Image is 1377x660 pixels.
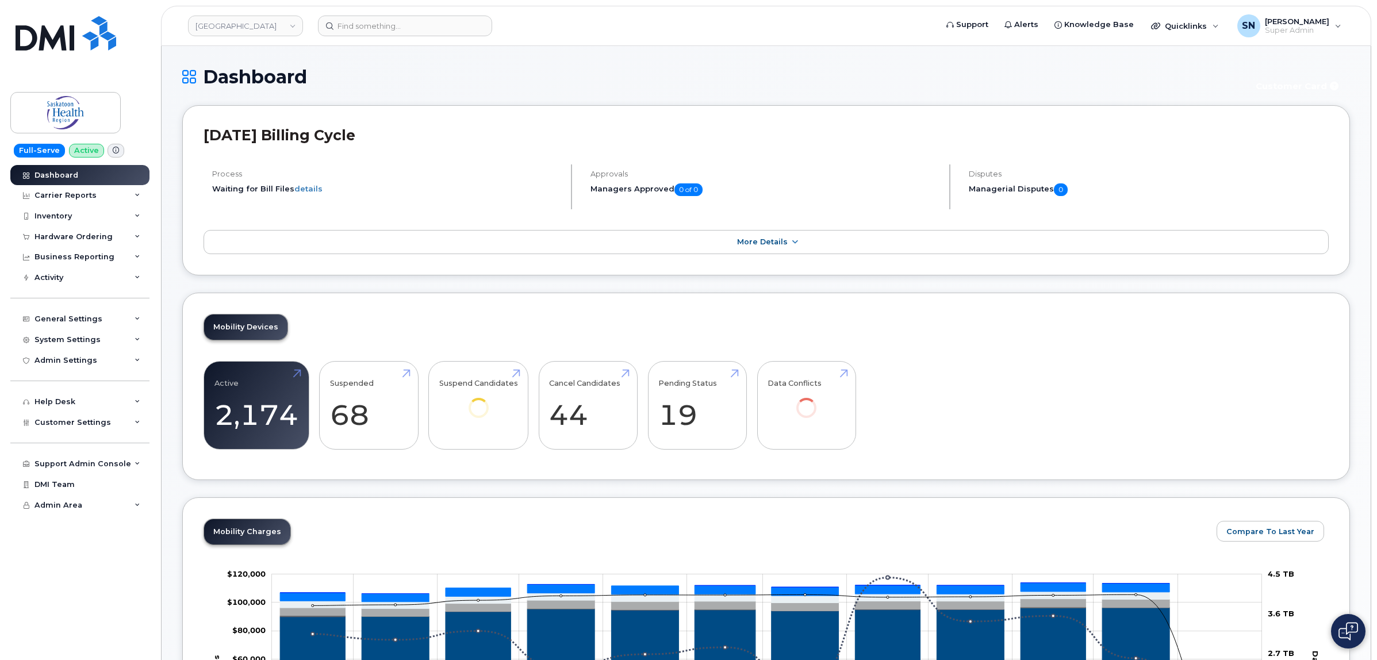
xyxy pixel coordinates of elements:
[1226,526,1314,537] span: Compare To Last Year
[227,569,266,578] g: $0
[1268,609,1294,618] tspan: 3.6 TB
[1268,649,1294,658] tspan: 2.7 TB
[204,126,1329,144] h2: [DATE] Billing Cycle
[212,183,561,194] li: Waiting for Bill Files
[1054,183,1068,196] span: 0
[227,569,266,578] tspan: $120,000
[182,67,1241,87] h1: Dashboard
[232,626,266,635] g: $0
[214,367,298,443] a: Active 2,174
[227,597,266,607] g: $0
[204,314,287,340] a: Mobility Devices
[232,626,266,635] tspan: $80,000
[590,183,939,196] h5: Managers Approved
[658,367,736,443] a: Pending Status 19
[737,237,788,246] span: More Details
[1268,569,1294,578] tspan: 4.5 TB
[204,519,290,544] a: Mobility Charges
[549,367,627,443] a: Cancel Candidates 44
[212,170,561,178] h4: Process
[768,367,845,433] a: Data Conflicts
[294,184,323,193] a: details
[590,170,939,178] h4: Approvals
[439,367,518,433] a: Suspend Candidates
[1338,622,1358,640] img: Open chat
[674,183,703,196] span: 0 of 0
[1217,521,1324,542] button: Compare To Last Year
[330,367,408,443] a: Suspended 68
[969,170,1329,178] h4: Disputes
[969,183,1329,196] h5: Managerial Disputes
[1246,76,1350,96] button: Customer Card
[227,597,266,607] tspan: $100,000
